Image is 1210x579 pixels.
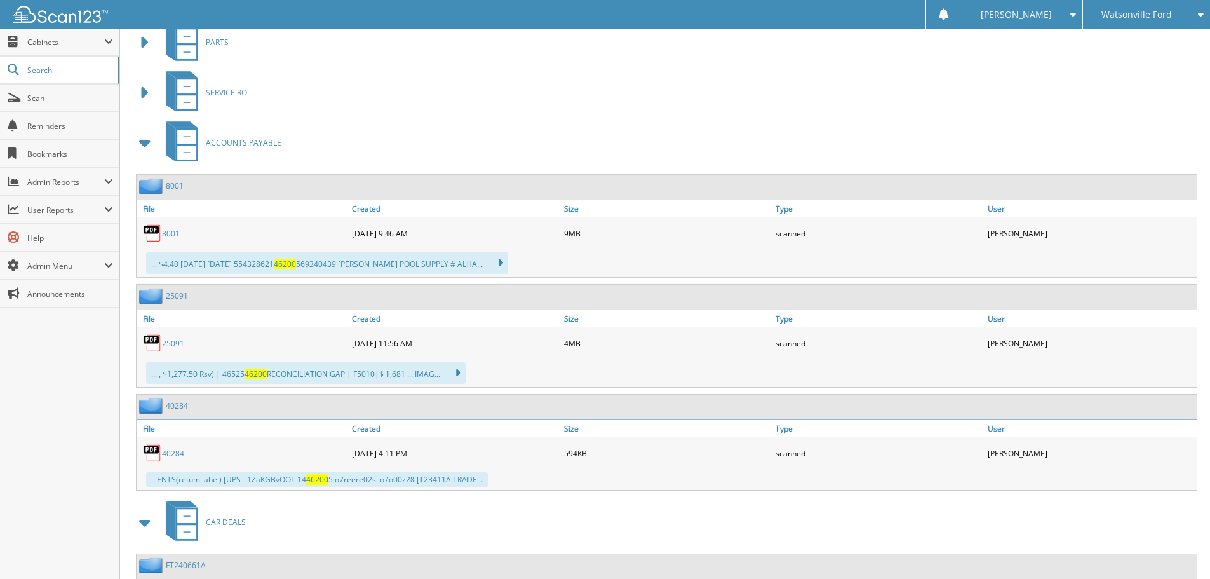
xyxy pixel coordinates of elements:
[146,362,466,384] div: ... , $1,277.50 Rsv) | 46525 RECONCILIATION GAP | F5010|$ 1,681 ... IMAG...
[561,200,773,217] a: Size
[772,440,985,466] div: scanned
[27,149,113,160] span: Bookmarks
[137,310,349,327] a: File
[561,330,773,356] div: 4MB
[143,444,162,463] img: PDF.png
[146,472,488,487] div: ...ENTS(retum label) [UPS - 1ZaKGBvOOT 14 5 o7reere02s lo7o00z28 [T23411A TRADE...
[137,200,349,217] a: File
[166,290,188,301] a: 25091
[27,261,104,271] span: Admin Menu
[27,233,113,243] span: Help
[561,310,773,327] a: Size
[985,310,1197,327] a: User
[166,400,188,411] a: 40284
[772,221,985,246] div: scanned
[13,6,108,23] img: scan123-logo-white.svg
[158,118,281,168] a: ACCOUNTS PAYABLE
[158,497,246,547] a: CAR DEALS
[985,440,1197,466] div: [PERSON_NAME]
[206,137,281,148] span: ACCOUNTS PAYABLE
[139,288,166,304] img: folder2.png
[985,200,1197,217] a: User
[146,252,508,274] div: ... $4.40 [DATE] [DATE] 554328621 569340439 [PERSON_NAME] POOL SUPPLY # ALHA...
[143,224,162,243] img: PDF.png
[162,228,180,239] a: 8001
[349,310,561,327] a: Created
[139,557,166,573] img: folder2.png
[166,560,206,571] a: FT240661A
[985,221,1197,246] div: [PERSON_NAME]
[137,420,349,437] a: File
[349,440,561,466] div: [DATE] 4:11 PM
[985,420,1197,437] a: User
[162,448,184,459] a: 40284
[166,181,184,191] a: 8001
[206,517,246,528] span: CAR DEALS
[349,420,561,437] a: Created
[245,369,267,379] span: 46200
[143,334,162,353] img: PDF.png
[561,420,773,437] a: Size
[27,177,104,187] span: Admin Reports
[206,87,247,98] span: SERVICE RO
[27,121,113,132] span: Reminders
[561,440,773,466] div: 594KB
[27,37,104,48] span: Cabinets
[1146,518,1210,579] iframe: Chat Widget
[772,310,985,327] a: Type
[27,205,104,215] span: User Reports
[139,178,166,194] img: folder2.png
[139,398,166,414] img: folder2.png
[981,11,1052,18] span: [PERSON_NAME]
[27,65,111,76] span: Search
[772,330,985,356] div: scanned
[772,200,985,217] a: Type
[772,420,985,437] a: Type
[274,259,296,269] span: 46200
[561,221,773,246] div: 9MB
[206,37,229,48] span: PARTS
[349,330,561,356] div: [DATE] 11:56 AM
[306,474,328,485] span: 46200
[162,338,184,349] a: 25091
[27,93,113,104] span: Scan
[349,200,561,217] a: Created
[158,67,247,118] a: SERVICE RO
[27,289,113,299] span: Announcements
[1101,11,1172,18] span: Watsonville Ford
[349,221,561,246] div: [DATE] 9:46 AM
[985,330,1197,356] div: [PERSON_NAME]
[158,17,229,67] a: PARTS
